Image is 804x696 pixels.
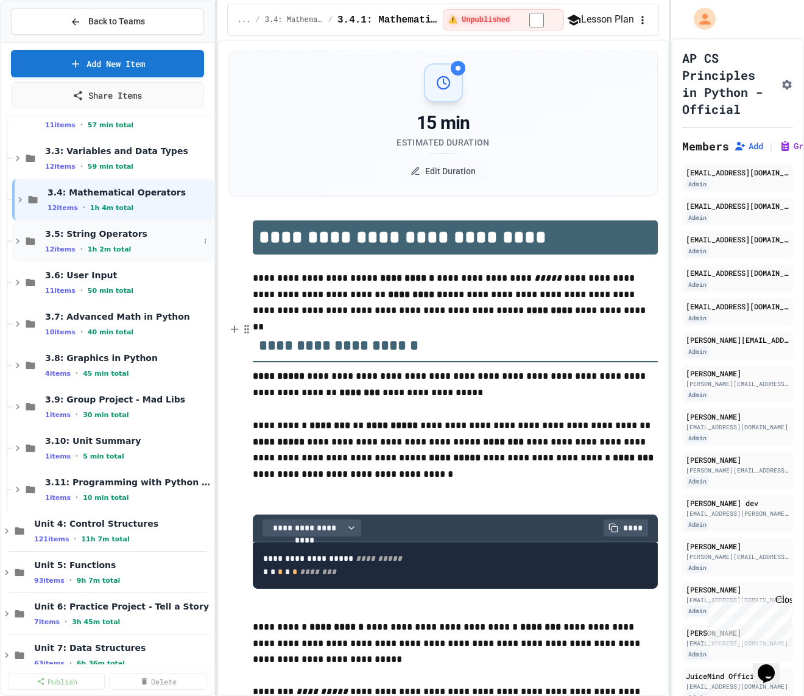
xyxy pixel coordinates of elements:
[566,12,634,27] button: Lesson Plan
[686,541,789,552] div: [PERSON_NAME]
[398,159,488,183] button: Edit Duration
[83,452,124,460] span: 5 min total
[34,659,65,667] span: 63 items
[88,287,133,295] span: 50 min total
[753,647,792,684] iframe: chat widget
[81,535,129,543] span: 11h 7m total
[80,327,83,337] span: •
[397,136,489,149] div: Estimated Duration
[686,596,789,605] div: [EMAIL_ADDRESS][DOMAIN_NAME]
[45,121,76,129] span: 11 items
[48,204,78,212] span: 12 items
[199,235,211,247] button: More options
[265,15,323,25] span: 3.4: Mathematical Operators
[45,163,76,170] span: 12 items
[45,494,71,502] span: 1 items
[34,518,211,529] span: Unit 4: Control Structures
[686,497,789,508] div: [PERSON_NAME] dev
[34,560,211,571] span: Unit 5: Functions
[80,161,83,171] span: •
[11,50,204,77] a: Add New Item
[34,642,211,653] span: Unit 7: Data Structures
[5,5,84,77] div: Chat with us now!Close
[686,368,789,379] div: [PERSON_NAME]
[337,13,438,27] span: 3.4.1: Mathematical Operators
[686,584,789,595] div: [PERSON_NAME]
[83,494,129,502] span: 10 min total
[686,167,789,178] div: [EMAIL_ADDRESS][DOMAIN_NAME]
[11,82,204,108] a: Share Items
[686,476,709,487] div: Admin
[686,627,789,638] div: [PERSON_NAME]
[76,368,78,378] span: •
[686,682,789,691] div: [EMAIL_ADDRESS][DOMAIN_NAME]
[9,673,105,690] a: Publish
[80,286,83,295] span: •
[45,328,76,336] span: 10 items
[686,639,789,648] div: [EMAIL_ADDRESS][DOMAIN_NAME]
[48,187,211,198] span: 3.4: Mathematical Operators
[686,200,789,211] div: [EMAIL_ADDRESS][DOMAIN_NAME]
[515,13,559,27] input: publish toggle
[686,423,789,432] div: [EMAIL_ADDRESS][DOMAIN_NAME]
[45,311,211,322] span: 3.7: Advanced Math in Python
[686,379,789,388] div: [PERSON_NAME][EMAIL_ADDRESS][PERSON_NAME][DOMAIN_NAME]
[686,334,789,345] div: [PERSON_NAME][EMAIL_ADDRESS][DOMAIN_NAME]
[397,112,489,134] div: 15 min
[703,594,792,646] iframe: chat widget
[77,659,125,667] span: 6h 36m total
[686,433,709,443] div: Admin
[45,477,211,488] span: 3.11: Programming with Python Exam
[74,534,76,544] span: •
[686,519,709,530] div: Admin
[682,138,729,155] h2: Members
[45,435,211,446] span: 3.10: Unit Summary
[686,606,709,616] div: Admin
[768,139,774,153] span: |
[734,140,763,152] button: Add
[256,15,260,25] span: /
[34,601,211,612] span: Unit 6: Practice Project - Tell a Story
[45,370,71,378] span: 4 items
[72,618,120,626] span: 3h 45m total
[686,246,709,256] div: Admin
[686,454,789,465] div: [PERSON_NAME]
[88,15,145,28] span: Back to Teams
[45,245,76,253] span: 12 items
[80,244,83,254] span: •
[69,575,72,585] span: •
[686,346,709,357] div: Admin
[686,313,709,323] div: Admin
[686,563,709,573] div: Admin
[686,213,709,223] div: Admin
[442,9,565,31] div: ⚠️ Students cannot see this content! Click the toggle to publish it and make it visible to your c...
[88,328,133,336] span: 40 min total
[682,49,776,118] h1: AP CS Principles in Python - Official
[686,390,709,400] div: Admin
[76,410,78,420] span: •
[686,649,709,659] div: Admin
[34,577,65,585] span: 93 items
[45,353,211,364] span: 3.8: Graphics in Python
[83,203,85,213] span: •
[90,204,134,212] span: 1h 4m total
[328,15,333,25] span: /
[686,234,789,245] div: [EMAIL_ADDRESS][DOMAIN_NAME]
[686,279,709,290] div: Admin
[686,552,789,561] div: [PERSON_NAME][EMAIL_ADDRESS][DOMAIN_NAME]
[45,287,76,295] span: 11 items
[686,411,789,422] div: [PERSON_NAME]
[686,466,789,475] div: [PERSON_NAME][EMAIL_ADDRESS][DOMAIN_NAME]
[45,146,211,156] span: 3.3: Variables and Data Types
[65,617,67,627] span: •
[83,370,129,378] span: 45 min total
[69,658,72,668] span: •
[76,451,78,461] span: •
[77,577,121,585] span: 9h 7m total
[45,394,211,405] span: 3.9: Group Project - Mad Libs
[76,493,78,502] span: •
[83,411,129,419] span: 30 min total
[686,301,789,312] div: [EMAIL_ADDRESS][DOMAIN_NAME]
[686,267,789,278] div: [EMAIL_ADDRESS][DOMAIN_NAME]
[681,5,719,33] div: My Account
